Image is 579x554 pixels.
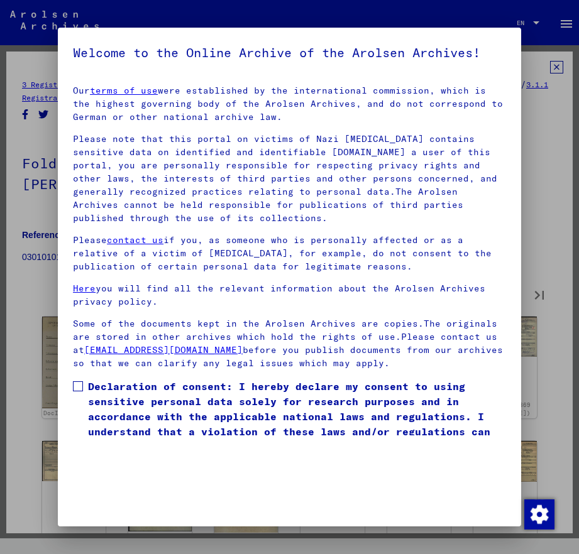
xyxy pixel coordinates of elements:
[84,344,243,356] a: [EMAIL_ADDRESS][DOMAIN_NAME]
[107,234,163,246] a: contact us
[90,85,158,96] a: terms of use
[524,499,554,530] img: Change consent
[73,282,506,308] p: you will find all the relevant information about the Arolsen Archives privacy policy.
[73,317,506,370] p: Some of the documents kept in the Arolsen Archives are copies.The originals are stored in other a...
[73,84,506,124] p: Our were established by the international commission, which is the highest governing body of the ...
[73,283,96,294] a: Here
[524,499,554,529] div: Change consent
[73,234,506,273] p: Please if you, as someone who is personally affected or as a relative of a victim of [MEDICAL_DAT...
[88,379,506,454] span: Declaration of consent: I hereby declare my consent to using sensitive personal data solely for r...
[73,43,506,63] h5: Welcome to the Online Archive of the Arolsen Archives!
[73,133,506,225] p: Please note that this portal on victims of Nazi [MEDICAL_DATA] contains sensitive data on identif...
